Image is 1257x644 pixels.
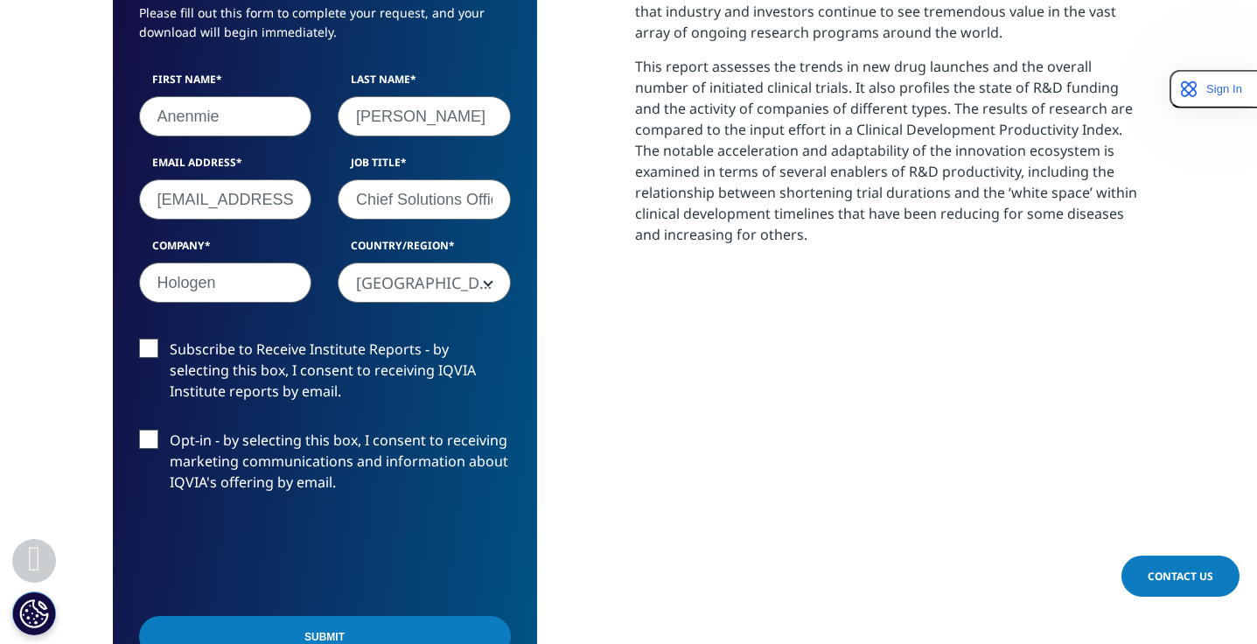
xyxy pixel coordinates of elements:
label: Email Address [139,155,312,179]
label: First Name [139,72,312,96]
span: United Kingdom [338,262,511,303]
label: Opt-in - by selecting this box, I consent to receiving marketing communications and information a... [139,430,511,502]
label: Subscribe to Receive Institute Reports - by selecting this box, I consent to receiving IQVIA Inst... [139,339,511,411]
iframe: reCAPTCHA [139,521,405,589]
label: Last Name [338,72,511,96]
span: Contact Us [1148,569,1213,584]
label: Job Title [338,155,511,179]
label: Company [139,238,312,262]
p: Please fill out this form to complete your request, and your download will begin immediately. [139,3,511,55]
span: United Kingdom [339,263,510,304]
label: Country/Region [338,238,511,262]
p: This report assesses the trends in new drug launches and the overall number of initiated clinical... [635,56,1145,258]
button: Cookies Settings [12,591,56,635]
a: Contact Us [1121,556,1240,597]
